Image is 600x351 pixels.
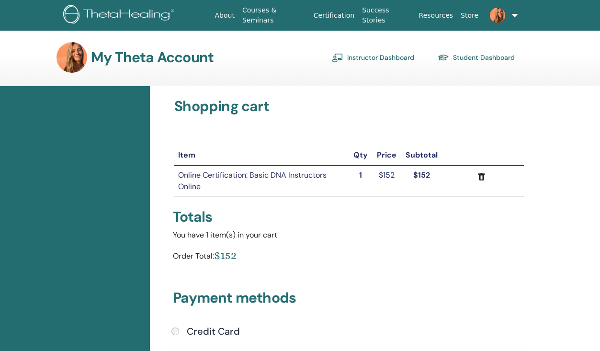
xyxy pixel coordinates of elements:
[211,7,238,24] a: About
[174,165,349,197] td: Online Certification: Basic DNA Instructors Online
[401,146,442,165] th: Subtotal
[438,54,449,62] img: graduation-cap.svg
[372,146,401,165] th: Price
[359,170,362,180] strong: 1
[332,50,414,65] a: Instructor Dashboard
[187,326,240,337] h4: Credit Card
[310,7,358,24] a: Certification
[438,50,515,65] a: Student Dashboard
[415,7,457,24] a: Resources
[349,146,372,165] th: Qty
[173,208,525,226] div: Totals
[358,1,415,29] a: Success Stories
[173,229,525,241] div: You have 1 item(s) in your cart
[238,1,310,29] a: Courses & Seminars
[57,42,87,73] img: default.jpg
[63,5,178,26] img: logo.png
[174,98,524,115] h3: Shopping cart
[174,146,349,165] th: Item
[214,249,237,262] div: $152
[173,249,214,266] div: Order Total:
[457,7,482,24] a: Store
[372,165,401,197] td: $152
[490,8,505,23] img: default.jpg
[91,49,214,66] h3: My Theta Account
[332,53,343,62] img: chalkboard-teacher.svg
[173,289,525,310] h3: Payment methods
[413,170,430,180] strong: $152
